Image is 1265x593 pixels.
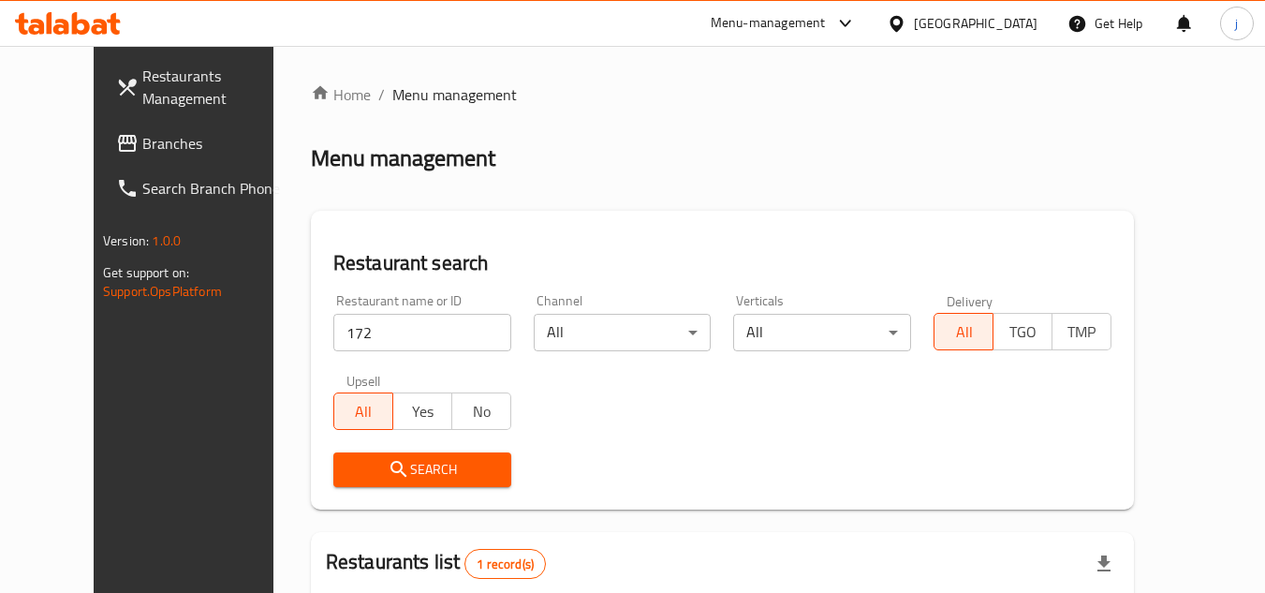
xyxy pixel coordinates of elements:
[465,556,545,573] span: 1 record(s)
[460,398,504,425] span: No
[348,458,496,482] span: Search
[103,279,222,304] a: Support.OpsPlatform
[152,229,181,253] span: 1.0.0
[733,314,911,351] div: All
[947,294,993,307] label: Delivery
[103,260,189,285] span: Get support on:
[464,549,546,579] div: Total records count
[914,13,1037,34] div: [GEOGRAPHIC_DATA]
[401,398,445,425] span: Yes
[326,548,546,579] h2: Restaurants list
[1052,313,1111,350] button: TMP
[451,393,511,430] button: No
[333,452,511,487] button: Search
[101,53,305,121] a: Restaurants Management
[101,121,305,166] a: Branches
[311,143,495,173] h2: Menu management
[333,249,1111,277] h2: Restaurant search
[1081,541,1126,586] div: Export file
[346,374,381,387] label: Upsell
[333,314,511,351] input: Search for restaurant name or ID..
[392,393,452,430] button: Yes
[1001,319,1045,346] span: TGO
[392,83,517,106] span: Menu management
[142,65,290,110] span: Restaurants Management
[711,12,826,35] div: Menu-management
[311,83,1134,106] nav: breadcrumb
[993,313,1052,350] button: TGO
[142,132,290,155] span: Branches
[1235,13,1238,34] span: j
[378,83,385,106] li: /
[934,313,993,350] button: All
[103,229,149,253] span: Version:
[101,166,305,211] a: Search Branch Phone
[342,398,386,425] span: All
[942,319,986,346] span: All
[1060,319,1104,346] span: TMP
[534,314,712,351] div: All
[142,177,290,200] span: Search Branch Phone
[333,393,393,430] button: All
[311,83,371,106] a: Home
